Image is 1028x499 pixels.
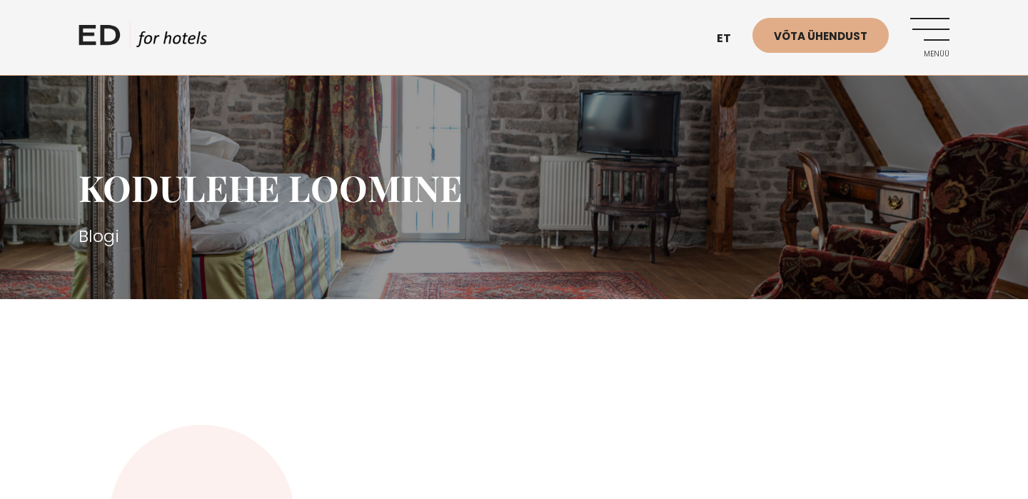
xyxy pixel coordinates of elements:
h1: Kodulehe loomine [79,166,949,209]
a: Menüü [910,18,949,57]
h3: Blogi [79,223,949,249]
a: ED HOTELS [79,21,207,57]
a: et [710,21,752,56]
a: Võta ühendust [752,18,889,53]
span: Menüü [910,50,949,59]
